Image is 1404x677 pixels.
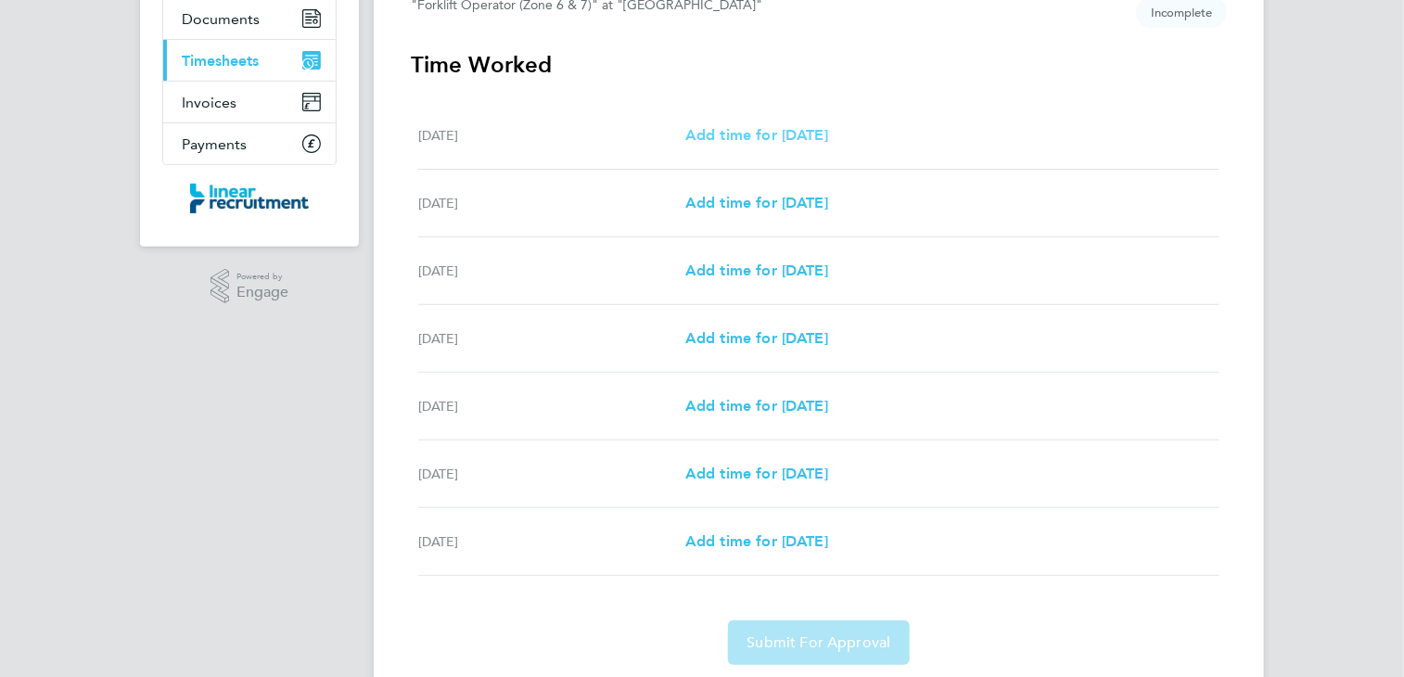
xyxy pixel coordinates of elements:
[685,192,828,214] a: Add time for [DATE]
[685,327,828,350] a: Add time for [DATE]
[685,397,828,415] span: Add time for [DATE]
[685,262,828,279] span: Add time for [DATE]
[685,126,828,144] span: Add time for [DATE]
[182,10,260,28] span: Documents
[163,123,336,164] a: Payments
[685,463,828,485] a: Add time for [DATE]
[182,52,259,70] span: Timesheets
[411,50,1227,80] h3: Time Worked
[418,327,685,350] div: [DATE]
[182,135,247,153] span: Payments
[236,269,288,285] span: Powered by
[685,194,828,211] span: Add time for [DATE]
[685,395,828,417] a: Add time for [DATE]
[685,532,828,550] span: Add time for [DATE]
[182,94,236,111] span: Invoices
[685,329,828,347] span: Add time for [DATE]
[418,395,685,417] div: [DATE]
[418,124,685,147] div: [DATE]
[163,82,336,122] a: Invoices
[163,40,336,81] a: Timesheets
[685,260,828,282] a: Add time for [DATE]
[418,463,685,485] div: [DATE]
[685,124,828,147] a: Add time for [DATE]
[418,530,685,553] div: [DATE]
[418,260,685,282] div: [DATE]
[162,184,337,213] a: Go to home page
[236,285,288,300] span: Engage
[190,184,309,213] img: linearrecruitment-logo-retina.png
[418,192,685,214] div: [DATE]
[685,465,828,482] span: Add time for [DATE]
[211,269,289,304] a: Powered byEngage
[685,530,828,553] a: Add time for [DATE]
